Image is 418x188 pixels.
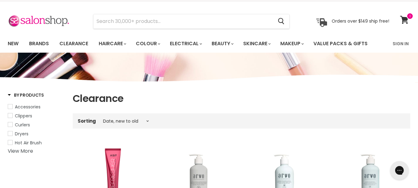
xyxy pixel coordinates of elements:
[24,37,54,50] a: Brands
[8,92,44,98] h3: By Products
[131,37,164,50] a: Colour
[8,147,33,155] a: View More
[73,92,410,105] h1: Clearance
[55,37,93,50] a: Clearance
[15,140,42,146] span: Hot Air Brush
[276,37,308,50] a: Makeup
[207,37,237,50] a: Beauty
[273,14,289,28] button: Search
[3,37,23,50] a: New
[15,104,41,110] span: Accessories
[8,121,65,128] a: Curlers
[15,122,30,128] span: Curlers
[93,14,290,29] form: Product
[8,103,65,110] a: Accessories
[8,139,65,146] a: Hot Air Brush
[8,112,65,119] a: Clippers
[3,35,381,53] ul: Main menu
[165,37,206,50] a: Electrical
[8,130,65,137] a: Dryers
[93,14,273,28] input: Search
[389,37,412,50] a: Sign In
[78,118,96,124] label: Sorting
[15,113,32,119] span: Clippers
[309,37,372,50] a: Value Packs & Gifts
[15,131,28,137] span: Dryers
[387,159,412,182] iframe: Gorgias live chat messenger
[94,37,130,50] a: Haircare
[332,18,389,24] p: Orders over $149 ship free!
[239,37,274,50] a: Skincare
